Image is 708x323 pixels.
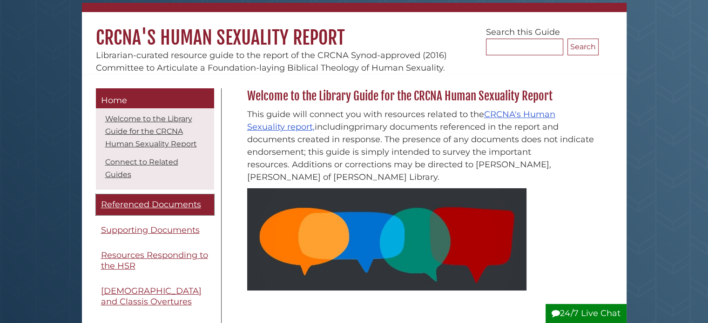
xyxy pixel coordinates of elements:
[101,250,208,271] span: Resources Responding to the HSR
[96,281,214,312] a: [DEMOGRAPHIC_DATA] and Classis Overtures
[247,122,594,182] span: primary documents referenced in the report and documents created in response. The presence of any...
[247,109,555,132] a: CRCNA's Human Sexuality report,
[96,220,214,241] a: Supporting Documents
[243,89,599,104] h2: Welcome to the Library Guide for the CRCNA Human Sexuality Report
[96,194,214,215] a: Referenced Documents
[247,109,555,132] span: This guide will connect you with resources related to the including
[82,12,627,49] h1: CRCNA's Human Sexuality Report
[567,39,599,55] button: Search
[101,95,127,105] span: Home
[546,304,627,323] button: 24/7 Live Chat
[105,114,197,148] a: Welcome to the Library Guide for the CRCNA Human Sexuality Report
[101,225,200,235] span: Supporting Documents
[101,199,201,210] span: Referenced Documents
[105,158,178,179] a: Connect to Related Guides
[101,286,202,307] span: [DEMOGRAPHIC_DATA] and Classis Overtures
[96,245,214,276] a: Resources Responding to the HSR
[96,88,214,109] a: Home
[96,50,447,73] span: Librarian-curated resource guide to the report of the CRCNA Synod-approved (2016) Committee to Ar...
